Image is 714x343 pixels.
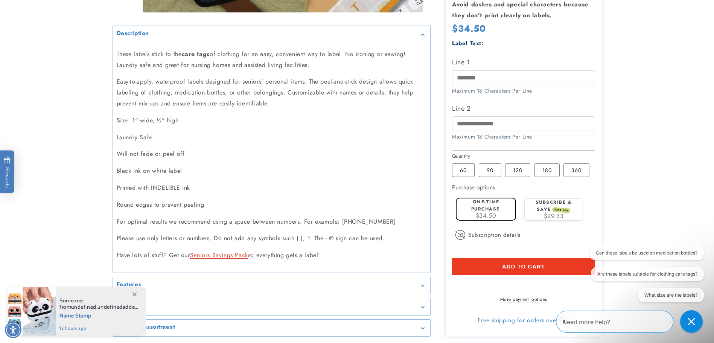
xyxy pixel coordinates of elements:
span: 12 hours ago [59,325,138,332]
p: Size: 1" wide, ½" high [117,115,426,126]
span: Someone from , added this product to their cart. [59,297,138,310]
h2: Description [117,30,149,37]
p: These labels stick to the of clothing for an easy, convenient way to label. No ironing or sewing!... [117,49,426,71]
span: Rewards [4,156,11,188]
div: Free shipping for orders over [452,317,595,324]
p: Have lots of stuff? Get our so everything gets a label! [117,250,426,261]
summary: Description [113,26,430,43]
span: undefined [71,303,96,310]
p: Round edges to prevent peeling [117,200,426,210]
summary: Inclusive assortment [113,320,430,337]
label: 90 [479,163,501,177]
button: Add to cart [452,258,595,275]
a: Seniors Savings Pack [190,251,248,259]
summary: Details [113,298,430,315]
span: SAVE 15% [553,207,570,213]
strong: care tags [182,50,210,58]
a: More payment options [452,296,595,303]
span: $29.33 [544,212,564,220]
iframe: Gorgias live chat conversation starters [586,246,706,309]
label: 120 [505,163,530,177]
h2: Features [117,281,142,288]
label: 180 [534,163,560,177]
legend: Quantity [452,152,471,160]
span: $34.50 [476,211,496,220]
label: Line 1 [452,56,595,68]
label: Label Text: [452,39,484,47]
label: 60 [452,163,475,177]
label: 360 [563,163,589,177]
label: Subscribe & save [536,199,572,213]
span: $34.50 [452,22,486,35]
p: Please use only letters or numbers. Do not add any symbols such ( ), *. The - @ sign can be used. [117,233,426,244]
span: Subscription details [468,230,521,239]
p: Easy-to-apply, waterproof labels designed for seniors' personal items. The peel-and-stick design ... [117,76,426,109]
span: Add to cart [502,263,545,270]
iframe: Gorgias Floating Chat [556,308,706,335]
label: One-time purchase [471,198,500,212]
div: Accessibility Menu [5,322,21,338]
p: Black ink on white label [117,166,426,177]
p: Will not fade or peel off [117,149,426,160]
label: Purchase options [452,183,495,192]
p: Printed with INDELIBLE ink [117,183,426,194]
summary: Features [113,277,430,294]
span: Name Stamp [59,310,138,320]
div: Maximum 18 Characters Per Line [452,133,595,141]
span: undefined [97,303,122,310]
p: For optimal results we recommend using a space between numbers. For example: [PHONE_NUMBER] [117,216,426,227]
p: Laundry Safe [117,132,426,143]
div: Maximum 18 Characters Per Line [452,87,595,95]
label: Line 2 [452,102,595,114]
